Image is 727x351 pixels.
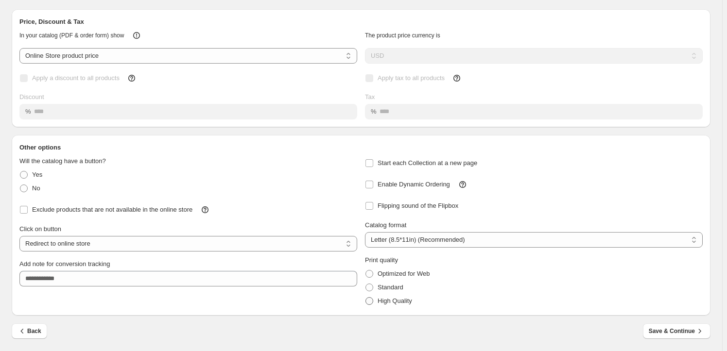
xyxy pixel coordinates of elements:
[32,171,42,178] span: Yes
[378,284,403,291] span: Standard
[25,108,31,115] span: %
[378,202,458,209] span: Flipping sound of the Flipbox
[12,323,47,339] button: Back
[643,323,710,339] button: Save & Continue
[32,206,192,213] span: Exclude products that are not available in the online store
[378,159,477,167] span: Start each Collection at a new page
[365,256,398,264] span: Print quality
[19,93,44,100] span: Discount
[17,326,41,336] span: Back
[378,74,445,82] span: Apply tax to all products
[378,181,450,188] span: Enable Dynamic Ordering
[365,93,375,100] span: Tax
[19,157,106,165] span: Will the catalog have a button?
[32,184,40,192] span: No
[19,225,61,233] span: Click on button
[19,32,124,39] span: In your catalog (PDF & order form) show
[378,270,430,277] span: Optimized for Web
[649,326,705,336] span: Save & Continue
[19,17,703,27] h2: Price, Discount & Tax
[32,74,120,82] span: Apply a discount to all products
[365,32,440,39] span: The product price currency is
[19,143,703,152] h2: Other options
[371,108,377,115] span: %
[378,297,412,304] span: High Quality
[19,260,110,267] span: Add note for conversion tracking
[365,221,406,229] span: Catalog format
